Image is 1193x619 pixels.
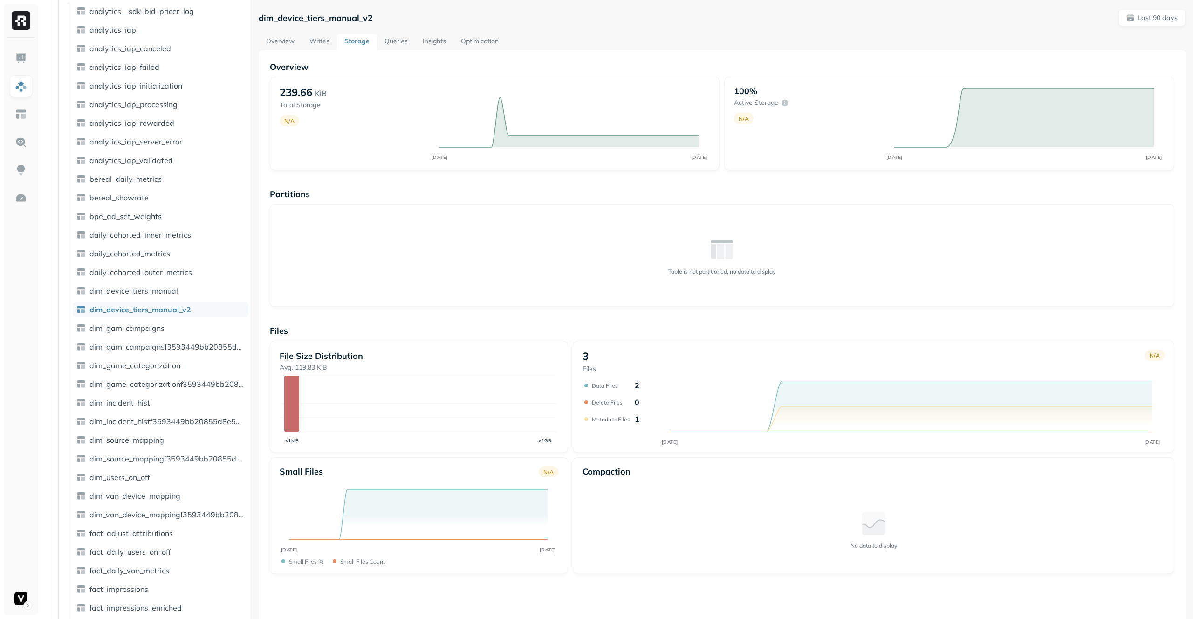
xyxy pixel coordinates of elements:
[73,321,248,336] a: dim_gam_campaigns
[538,438,551,444] tspan: >1GB
[89,529,173,538] span: fact_adjust_attributions
[76,566,86,575] img: table
[76,473,86,482] img: table
[89,398,150,407] span: dim_incident_hist
[76,193,86,202] img: table
[592,399,623,406] p: Delete Files
[89,323,165,333] span: dim_gam_campaigns
[73,526,248,541] a: fact_adjust_attributions
[89,118,174,128] span: analytics_iap_rewarded
[76,435,86,445] img: table
[76,268,86,277] img: table
[73,470,248,485] a: dim_users_on_off
[89,156,173,165] span: analytics_iap_validated
[1150,352,1160,359] p: N/A
[73,600,248,615] a: fact_impressions_enriched
[270,189,1174,199] p: Partitions
[73,488,248,503] a: dim_van_device_mapping
[285,438,299,444] tspan: <1MB
[73,153,248,168] a: analytics_iap_validated
[73,451,248,466] a: dim_source_mappingf3593449bb20855d8e58927f2378b515970879a2
[73,433,248,447] a: dim_source_mapping
[76,603,86,612] img: table
[76,286,86,296] img: table
[281,547,297,553] tspan: [DATE]
[76,25,86,34] img: table
[89,435,164,445] span: dim_source_mapping
[635,381,639,390] p: 2
[89,7,194,16] span: analytics__sdk_bid_pricer_log
[583,365,596,373] p: Files
[73,507,248,522] a: dim_van_device_mappingf3593449bb20855d8e58927f2378b515970879a2
[73,283,248,298] a: dim_device_tiers_manual
[635,414,639,424] p: 1
[15,52,27,64] img: Dashboard
[73,4,248,19] a: analytics__sdk_bid_pricer_log
[432,154,448,160] tspan: [DATE]
[73,41,248,56] a: analytics_iap_canceled
[76,417,86,426] img: table
[76,585,86,594] img: table
[302,34,337,50] a: Writes
[73,377,248,392] a: dim_game_categorizationf3593449bb20855d8e58927f2378b515970879a2
[1144,439,1160,445] tspan: [DATE]
[315,88,327,99] p: KiB
[415,34,453,50] a: Insights
[583,466,631,477] p: Compaction
[734,86,757,96] p: 100%
[89,547,171,557] span: fact_daily_users_on_off
[76,137,86,146] img: table
[73,302,248,317] a: dim_device_tiers_manual_v2
[89,174,162,184] span: bereal_daily_metrics
[668,268,775,275] p: Table is not partitioned, no data to display
[284,117,295,124] p: N/A
[73,544,248,559] a: fact_daily_users_on_off
[76,305,86,314] img: table
[635,398,639,407] p: 0
[739,115,749,122] p: N/A
[89,268,192,277] span: daily_cohorted_outer_metrics
[89,473,150,482] span: dim_users_on_off
[89,286,178,296] span: dim_device_tiers_manual
[340,558,385,565] p: Small files count
[89,137,182,146] span: analytics_iap_server_error
[89,100,178,109] span: analytics_iap_processing
[14,592,27,605] img: Voodoo
[73,265,248,280] a: daily_cohorted_outer_metrics
[73,246,248,261] a: daily_cohorted_metrics
[89,417,245,426] span: dim_incident_histf3593449bb20855d8e58927f2378b515970879a2
[89,342,245,351] span: dim_gam_campaignsf3593449bb20855d8e58927f2378b515970879a2
[73,582,248,597] a: fact_impressions
[73,172,248,186] a: bereal_daily_metrics
[73,563,248,578] a: fact_daily_van_metrics
[89,585,148,594] span: fact_impressions
[73,358,248,373] a: dim_game_categorization
[73,395,248,410] a: dim_incident_hist
[89,44,171,53] span: analytics_iap_canceled
[76,398,86,407] img: table
[73,227,248,242] a: daily_cohorted_inner_metrics
[15,192,27,204] img: Optimization
[1145,154,1162,160] tspan: [DATE]
[15,108,27,120] img: Asset Explorer
[76,529,86,538] img: table
[583,350,589,363] p: 3
[73,116,248,131] a: analytics_iap_rewarded
[89,510,245,519] span: dim_van_device_mappingf3593449bb20855d8e58927f2378b515970879a2
[89,25,136,34] span: analytics_iap
[76,156,86,165] img: table
[734,98,778,107] p: Active storage
[89,491,180,501] span: dim_van_device_mapping
[270,62,1174,72] p: Overview
[76,323,86,333] img: table
[280,363,558,372] p: Avg. 119.83 KiB
[73,209,248,224] a: bpe_ad_set_weights
[259,13,373,23] p: dim_device_tiers_manual_v2
[662,439,678,445] tspan: [DATE]
[280,466,323,477] p: Small files
[76,342,86,351] img: table
[76,118,86,128] img: table
[73,78,248,93] a: analytics_iap_initialization
[259,34,302,50] a: Overview
[12,11,30,30] img: Ryft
